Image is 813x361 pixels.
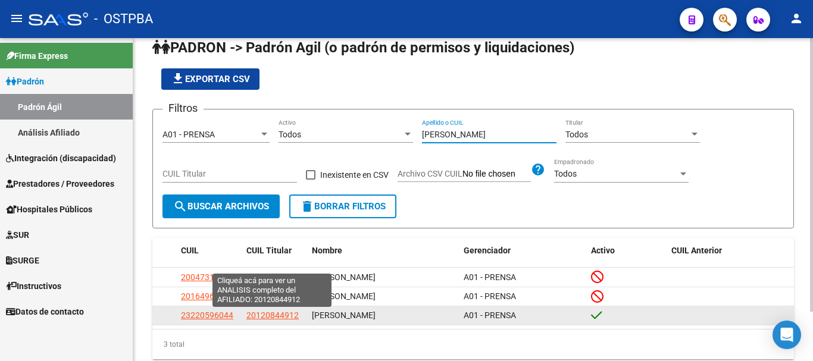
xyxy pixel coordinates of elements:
span: 20164963625 [246,291,299,301]
mat-icon: menu [10,11,24,26]
span: Instructivos [6,280,61,293]
span: [PERSON_NAME] [312,272,376,282]
span: 23220596044 [181,310,233,320]
span: SUR [6,228,29,241]
h3: Filtros [162,100,204,117]
span: Firma Express [6,49,68,62]
span: Padrón [6,75,44,88]
datatable-header-cell: Nombre [307,238,459,263]
span: Hospitales Públicos [6,203,92,216]
span: Inexistente en CSV [320,168,389,182]
datatable-header-cell: CUIL Titular [242,238,307,263]
datatable-header-cell: CUIL [176,238,242,263]
span: A01 - PRENSA [162,130,215,139]
mat-icon: search [173,199,187,214]
span: Nombre [312,246,342,255]
datatable-header-cell: CUIL Anterior [667,238,795,263]
span: PADRON -> Padrón Agil (o padrón de permisos y liquidaciones) [152,39,574,56]
span: Gerenciador [464,246,511,255]
div: 3 total [152,329,794,359]
datatable-header-cell: Activo [586,238,667,263]
span: A01 - PRENSA [464,272,516,282]
span: Borrar Filtros [300,201,386,212]
span: SURGE [6,254,39,267]
button: Buscar Archivos [162,194,280,218]
button: Borrar Filtros [289,194,396,218]
span: A01 - PRENSA [464,291,516,301]
mat-icon: person [789,11,803,26]
span: Integración (discapacidad) [6,152,116,165]
span: 20164963625 [181,291,233,301]
span: 20120844912 [246,310,299,320]
span: Prestadores / Proveedores [6,177,114,190]
span: - OSTPBA [94,6,153,32]
mat-icon: file_download [171,71,185,86]
span: Todos [554,169,577,178]
span: Todos [279,130,301,139]
mat-icon: help [531,162,545,177]
mat-icon: delete [300,199,314,214]
span: Buscar Archivos [173,201,269,212]
span: 20164963625 [246,272,299,282]
div: Open Intercom Messenger [773,321,801,349]
span: Activo [591,246,615,255]
span: CUIL Anterior [671,246,722,255]
span: CUIL Titular [246,246,292,255]
button: Exportar CSV [161,68,259,90]
span: [PERSON_NAME] [312,310,376,320]
span: Archivo CSV CUIL [398,169,462,178]
input: Archivo CSV CUIL [462,169,531,180]
span: 20047319480 [181,272,233,282]
span: Todos [565,130,588,139]
span: A01 - PRENSA [464,310,516,320]
span: [PERSON_NAME] [312,291,376,301]
span: CUIL [181,246,199,255]
span: Datos de contacto [6,305,84,318]
span: Exportar CSV [171,74,250,84]
datatable-header-cell: Gerenciador [459,238,587,263]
